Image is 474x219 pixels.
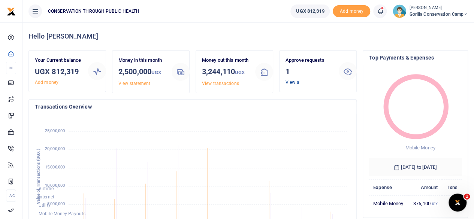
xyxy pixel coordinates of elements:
a: Add money [333,8,370,13]
span: Utility [39,203,51,208]
span: Mobile Money [405,145,435,150]
a: View statement [118,81,150,86]
img: profile-user [393,4,406,18]
img: logo-small [7,7,16,16]
span: Mobile Money Payouts [39,211,85,216]
h3: UGX 812,319 [35,66,82,77]
a: UGX 812,319 [290,4,330,18]
a: profile-user [PERSON_NAME] Gorilla Conservation Camp [393,4,468,18]
span: UGX 812,319 [296,7,324,15]
small: [PERSON_NAME] [409,5,468,11]
li: Wallet ballance [287,4,333,18]
tspan: 15,000,000 [45,165,65,170]
tspan: 10,000,000 [45,183,65,188]
h3: 1 [286,66,333,77]
th: Expense [369,179,408,195]
span: 1 [464,194,470,200]
small: UGX [431,202,438,206]
p: Your Current balance [35,57,82,64]
td: 3 [442,195,462,211]
a: View all [286,80,302,85]
td: 376,100 [408,195,442,211]
th: Txns [442,179,462,195]
h6: [DATE] to [DATE] [369,158,462,176]
td: Mobile Money [369,195,408,211]
p: Approve requests [286,57,333,64]
tspan: 20,000,000 [45,147,65,152]
span: Add money [333,5,370,18]
h4: Hello [PERSON_NAME] [28,32,468,40]
h4: Top Payments & Expenses [369,54,462,62]
a: Add money [35,80,58,85]
li: M [6,62,16,74]
li: Ac [6,189,16,202]
h3: 3,244,110 [202,66,249,78]
text: Value of Transactions (UGX ) [36,149,41,204]
a: logo-small logo-large logo-large [7,8,16,14]
a: View transactions [202,81,239,86]
h3: 2,500,000 [118,66,166,78]
h4: Transactions Overview [35,103,350,111]
span: Gorilla Conservation Camp [409,11,468,18]
small: UGX [151,70,161,75]
small: UGX [235,70,245,75]
p: Money out this month [202,57,249,64]
tspan: 5,000,000 [47,201,65,206]
li: Toup your wallet [333,5,370,18]
tspan: 25,000,000 [45,128,65,133]
p: Money in this month [118,57,166,64]
iframe: Intercom live chat [449,194,467,212]
span: CONSERVATION THROUGH PUBLIC HEALTH [45,8,142,15]
span: Internet [39,194,54,200]
th: Amount [408,179,442,195]
span: Airtime [39,186,54,191]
